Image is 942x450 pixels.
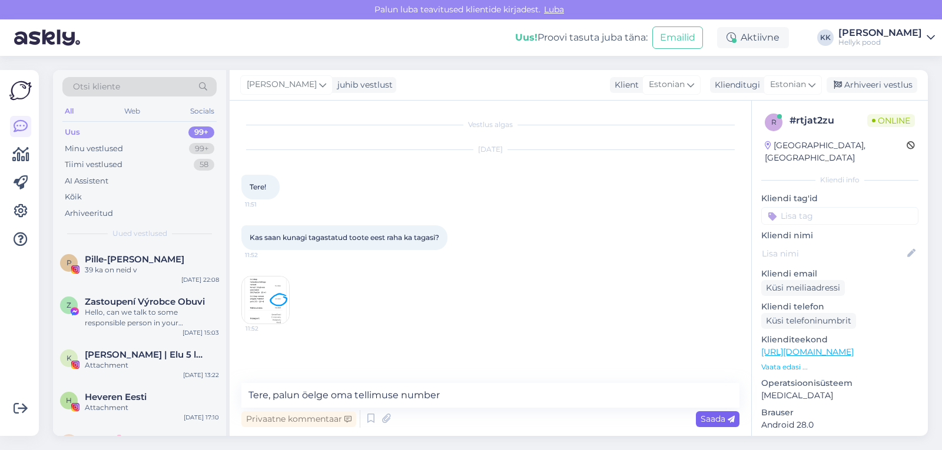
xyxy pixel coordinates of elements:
[183,328,219,337] div: [DATE] 15:03
[188,126,214,138] div: 99+
[790,114,867,128] div: # rtjat2zu
[250,182,266,191] span: Tere!
[65,143,123,155] div: Minu vestlused
[761,175,918,185] div: Kliendi info
[65,191,82,203] div: Kõik
[184,413,219,422] div: [DATE] 17:10
[761,334,918,346] p: Klienditeekond
[761,362,918,372] p: Vaata edasi ...
[241,144,739,155] div: [DATE]
[65,126,80,138] div: Uus
[515,32,538,43] b: Uus!
[67,354,72,362] span: K
[245,200,289,209] span: 11:51
[701,414,735,424] span: Saada
[122,104,142,119] div: Web
[181,275,219,284] div: [DATE] 22:08
[85,402,219,413] div: Attachment
[838,28,922,38] div: [PERSON_NAME]
[765,139,907,164] div: [GEOGRAPHIC_DATA], [GEOGRAPHIC_DATA]
[85,307,219,328] div: Hello, can we talk to some responsible person in your shop/company? There have been some preorder...
[817,29,834,46] div: KK
[247,78,317,91] span: [PERSON_NAME]
[241,119,739,130] div: Vestlus algas
[66,396,72,405] span: H
[85,392,147,402] span: Heveren Eesti
[189,143,214,155] div: 99+
[761,346,854,357] a: [URL][DOMAIN_NAME]
[649,78,685,91] span: Estonian
[85,360,219,371] div: Attachment
[241,411,356,427] div: Privaatne kommentaar
[838,38,922,47] div: Hellyk pood
[761,301,918,313] p: Kliendi telefon
[761,377,918,389] p: Operatsioonisüsteem
[771,118,777,126] span: r
[762,247,905,260] input: Lisa nimi
[770,78,806,91] span: Estonian
[540,4,568,15] span: Luba
[67,301,71,309] span: Z
[761,280,845,296] div: Küsi meiliaadressi
[245,251,289,259] span: 11:52
[761,419,918,431] p: Android 28.0
[67,258,72,267] span: P
[761,389,918,402] p: [MEDICAL_DATA]
[652,26,703,49] button: Emailid
[867,114,915,127] span: Online
[761,406,918,419] p: Brauser
[242,276,289,324] img: Attachment
[717,27,789,48] div: Aktiivne
[85,254,184,265] span: Pille-Riin Tammik
[85,296,205,307] span: Zastoupení Výrobce Obuvi
[246,324,290,333] span: 11:52
[241,383,739,408] textarea: Tere, palun öelge oma tellimuse number
[62,104,76,119] div: All
[85,265,219,275] div: 39 ka on neid v
[610,79,639,91] div: Klient
[194,159,214,171] div: 58
[183,371,219,379] div: [DATE] 13:22
[85,434,125,445] span: Andra 🌸
[65,159,122,171] div: Tiimi vestlused
[761,207,918,225] input: Lisa tag
[761,268,918,280] p: Kliendi email
[761,313,856,329] div: Küsi telefoninumbrit
[73,81,120,93] span: Otsi kliente
[65,208,113,219] div: Arhiveeritud
[85,349,207,360] span: Kristiina Kruus | Elu 5 lapsega
[761,229,918,242] p: Kliendi nimi
[112,228,167,239] span: Uued vestlused
[188,104,217,119] div: Socials
[515,31,648,45] div: Proovi tasuta juba täna:
[333,79,393,91] div: juhib vestlust
[9,79,32,102] img: Askly Logo
[710,79,760,91] div: Klienditugi
[827,77,917,93] div: Arhiveeri vestlus
[65,175,108,187] div: AI Assistent
[761,192,918,205] p: Kliendi tag'id
[250,233,439,242] span: Kas saan kunagi tagastatud toote eest raha ka tagasi?
[838,28,935,47] a: [PERSON_NAME]Hellyk pood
